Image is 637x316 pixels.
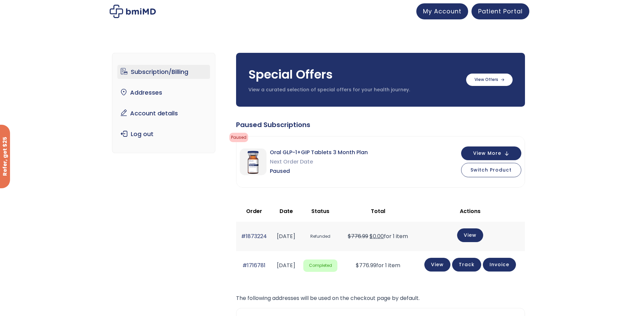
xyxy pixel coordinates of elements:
a: View [457,228,483,242]
button: View More [461,146,521,160]
p: The following addresses will be used on the checkout page by default. [236,294,525,303]
span: Date [280,207,293,215]
p: View a curated selection of special offers for your health journey. [248,87,459,93]
del: $776.99 [348,232,368,240]
span: $ [369,232,373,240]
a: Account details [117,106,210,120]
a: My Account [416,3,468,19]
a: #1873224 [241,232,267,240]
td: for 1 item [341,251,415,280]
a: Log out [117,127,210,141]
span: Order [246,207,262,215]
button: Switch Product [461,163,521,177]
a: Subscription/Billing [117,65,210,79]
img: My account [110,5,156,18]
a: Patient Portal [471,3,529,19]
span: Next Order Date [270,157,368,167]
a: #1716781 [242,261,266,269]
div: Paused Subscriptions [236,120,525,129]
span: $ [356,261,359,269]
span: Patient Portal [478,7,523,15]
nav: Account pages [112,53,215,153]
td: for 1 item [341,222,415,251]
time: [DATE] [277,232,295,240]
a: View [424,258,450,272]
span: 0.00 [369,232,384,240]
span: Switch Product [470,167,512,173]
span: View More [473,151,501,155]
time: [DATE] [277,261,295,269]
a: Addresses [117,86,210,100]
span: Oral GLP-1+GIP Tablets 3 Month Plan [270,148,368,157]
img: Oral GLP-1+GIP Tablets 3 Month Plan [240,148,267,175]
span: Actions [460,207,481,215]
span: Completed [303,259,337,272]
a: Invoice [483,258,516,272]
span: Total [371,207,385,215]
span: My Account [423,7,461,15]
span: Paused [270,167,368,176]
span: Refunded [303,230,337,243]
a: Track [452,258,481,272]
span: Paused [229,133,248,142]
span: Status [311,207,329,215]
span: 776.99 [356,261,376,269]
h3: Special Offers [248,66,459,83]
